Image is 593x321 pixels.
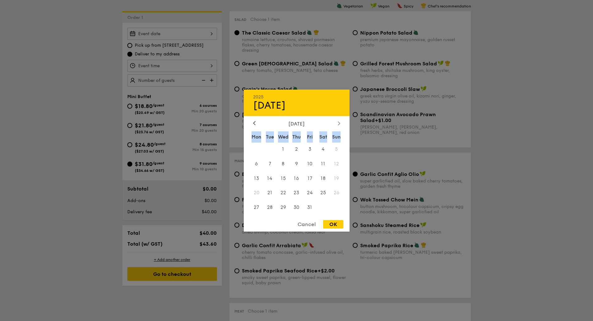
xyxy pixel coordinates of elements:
[303,172,317,185] span: 17
[303,131,317,142] div: Fri
[290,142,303,156] span: 2
[253,99,340,111] div: [DATE]
[330,142,343,156] span: 5
[276,172,290,185] span: 15
[303,186,317,200] span: 24
[263,186,276,200] span: 21
[330,172,343,185] span: 19
[330,157,343,170] span: 12
[253,94,340,99] div: 2025
[276,186,290,200] span: 22
[290,186,303,200] span: 23
[290,172,303,185] span: 16
[263,201,276,214] span: 28
[253,120,340,126] div: [DATE]
[317,157,330,170] span: 11
[317,131,330,142] div: Sat
[263,172,276,185] span: 14
[323,220,343,229] div: OK
[250,157,263,170] span: 6
[290,157,303,170] span: 9
[263,131,276,142] div: Tue
[317,172,330,185] span: 18
[276,157,290,170] span: 8
[250,172,263,185] span: 13
[291,220,322,229] div: Cancel
[303,157,317,170] span: 10
[290,131,303,142] div: Thu
[303,142,317,156] span: 3
[290,201,303,214] span: 30
[276,142,290,156] span: 1
[263,157,276,170] span: 7
[250,201,263,214] span: 27
[276,201,290,214] span: 29
[317,142,330,156] span: 4
[250,131,263,142] div: Mon
[330,131,343,142] div: Sun
[317,186,330,200] span: 25
[330,186,343,200] span: 26
[250,186,263,200] span: 20
[276,131,290,142] div: Wed
[303,201,317,214] span: 31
